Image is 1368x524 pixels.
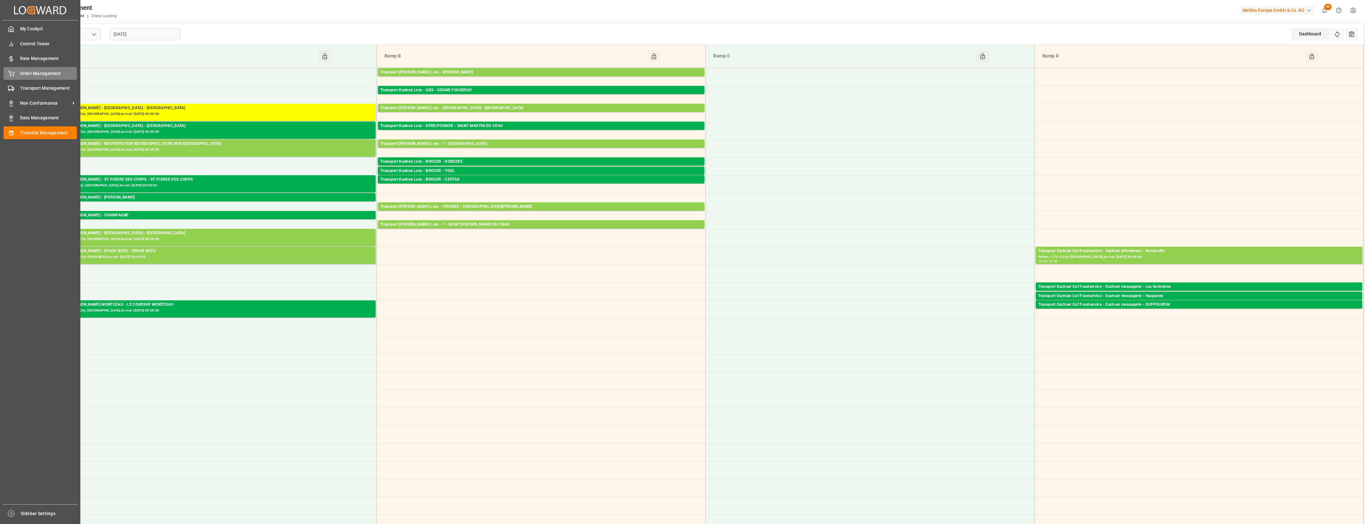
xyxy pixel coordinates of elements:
[53,50,318,62] div: Ramp A
[51,183,373,188] div: Pallets: ,TU: 339,City: [GEOGRAPHIC_DATA],Arrival: [DATE] 00:00:00
[380,69,702,76] div: Transport [PERSON_NAME] Lots - [PERSON_NAME]
[380,221,702,228] div: Transport [PERSON_NAME] Lots - ? - SAINT [PERSON_NAME] DU CRAU
[380,228,702,233] div: Pallets: 11,TU: 261,City: [GEOGRAPHIC_DATA][PERSON_NAME],Arrival: [DATE] 00:00:00
[110,28,180,40] input: DD-MM-YYYY
[380,147,702,153] div: Pallets: 27,TU: 1444,City: MAUCHAMPS,Arrival: [DATE] 00:00:00
[380,105,702,111] div: Transport [PERSON_NAME] Lots - [GEOGRAPHIC_DATA] - [GEOGRAPHIC_DATA]
[21,510,78,517] span: Sidebar Settings
[380,168,702,174] div: Transport Kuehne Lots - BREGER - TOUL
[380,204,702,210] div: Transport [PERSON_NAME] Lots - FOURNIE - [GEOGRAPHIC_DATA][PERSON_NAME]
[51,212,373,219] div: Transport [PERSON_NAME] - CHAMPAGNE
[382,50,647,62] div: Ramp B
[51,141,373,147] div: Transport [PERSON_NAME] - BRUYERES SUR [GEOGRAPHIC_DATA] SUR [GEOGRAPHIC_DATA]
[1048,260,1058,263] div: 13:30
[4,82,77,94] a: Transport Management
[1047,260,1048,263] div: -
[1324,4,1332,10] span: 46
[1240,4,1317,16] button: Melitta Europa GmbH & Co. KG
[1038,293,1360,299] div: Transport Dachser Cof Foodservice - Dachser messagerie - Hasparren
[380,123,702,129] div: Transport Kuehne Lots - DERE/FOSSIER - SAINT MARTIN DU CRAU
[20,26,77,32] span: My Cockpit
[1040,50,1305,62] div: Ramp D
[1038,260,1048,263] div: 13:00
[51,219,373,224] div: Pallets: 3,TU: 148,City: [GEOGRAPHIC_DATA],Arrival: [DATE] 00:00:00
[20,130,77,136] span: Timeslot Management
[51,254,373,260] div: Pallets: ,TU: 2376,City: EPAUX BEZU,Arrival: [DATE] 00:00:00
[1291,28,1330,40] div: Dashboard
[51,129,373,135] div: Pallets: 4,TU: 270,City: [GEOGRAPHIC_DATA],Arrival: [DATE] 00:00:00
[51,105,373,111] div: Transport [PERSON_NAME] - [GEOGRAPHIC_DATA] - [GEOGRAPHIC_DATA]
[20,115,77,121] span: Data Management
[20,100,70,107] span: Non Conformance
[380,87,702,94] div: Transport Kuehne Lots - GBS - GRAND FOUGERAY
[1038,284,1360,290] div: Transport Dachser Cof Foodservice - Dachser messagerie - Les Sorinieres
[380,111,702,117] div: Pallets: ,TU: 88,City: [GEOGRAPHIC_DATA],Arrival: [DATE] 00:00:00
[1038,308,1360,313] div: Pallets: 2,TU: 32,City: [GEOGRAPHIC_DATA],Arrival: [DATE] 00:00:00
[380,176,702,183] div: Transport Kuehne Lots - BREGER - CESTAS
[51,176,373,183] div: Transport [PERSON_NAME] - ST PIERRE DES CORPS - ST PIERRE DES CORPS
[89,29,99,39] button: open menu
[20,55,77,62] span: Rate Management
[1317,3,1332,18] button: show 46 new notifications
[380,94,702,99] div: Pallets: 11,TU: 922,City: [GEOGRAPHIC_DATA],Arrival: [DATE] 00:00:00
[380,159,702,165] div: Transport Kuehne Lots - BREGER - DONZERE
[51,123,373,129] div: Transport [PERSON_NAME] - [GEOGRAPHIC_DATA] - [GEOGRAPHIC_DATA]
[1332,3,1346,18] button: Help Center
[4,126,77,139] a: Timeslot Management
[51,111,373,117] div: Pallets: 8,TU: 615,City: [GEOGRAPHIC_DATA],Arrival: [DATE] 00:00:00
[1038,302,1360,308] div: Transport Dachser Cof Foodservice - Dachser messagerie - DUPPIGHEIM
[1240,6,1315,15] div: Melitta Europa GmbH & Co. KG
[4,23,77,35] a: My Cockpit
[51,308,373,313] div: Pallets: 9,TU: 822,City: [GEOGRAPHIC_DATA],Arrival: [DATE] 00:00:00
[380,183,702,188] div: Pallets: ,TU: 113,City: CESTAS,Arrival: [DATE] 00:00:00
[4,37,77,50] a: Control Tower
[380,141,702,147] div: Transport [PERSON_NAME] Lots - ? - [GEOGRAPHIC_DATA]
[20,85,77,92] span: Transport Management
[380,174,702,180] div: Pallets: 2,TU: 112,City: [GEOGRAPHIC_DATA],Arrival: [DATE] 00:00:00
[51,248,373,254] div: Transport [PERSON_NAME] - EPAUX BEZU - EPAUX BEZU
[51,236,373,242] div: Pallets: 2,TU: 112,City: [GEOGRAPHIC_DATA],Arrival: [DATE] 00:00:00
[1038,254,1360,260] div: Pallets: 1,TU: 4,City: [GEOGRAPHIC_DATA],Arrival: [DATE] 00:00:00
[51,194,373,201] div: Transport [PERSON_NAME] - [PERSON_NAME]
[4,52,77,65] a: Rate Management
[711,50,976,62] div: Ramp C
[1038,248,1360,254] div: Transport Dachser Cof Foodservice - dachser affretement - Bondoufle
[51,147,373,153] div: Pallets: 2,TU: 249,City: [GEOGRAPHIC_DATA],Arrival: [DATE] 00:00:00
[51,201,373,206] div: Pallets: ,TU: 100,City: [GEOGRAPHIC_DATA],Arrival: [DATE] 00:00:00
[4,67,77,79] a: Order Management
[20,41,77,47] span: Control Tower
[51,302,373,308] div: Transport [PERSON_NAME] MONTCEAU - LE COUDRAY MONTCEAU
[380,129,702,135] div: Pallets: 1,TU: 684,City: [GEOGRAPHIC_DATA][PERSON_NAME],Arrival: [DATE] 00:00:00
[1038,290,1360,296] div: Pallets: 1,TU: 49,City: [GEOGRAPHIC_DATA],Arrival: [DATE] 00:00:00
[20,70,77,77] span: Order Management
[51,230,373,236] div: Transport [PERSON_NAME] - [GEOGRAPHIC_DATA] - [GEOGRAPHIC_DATA]
[380,165,702,170] div: Pallets: 3,TU: 56,City: DONZERE,Arrival: [DATE] 00:00:00
[380,76,702,81] div: Pallets: 12,TU: 95,City: [GEOGRAPHIC_DATA],Arrival: [DATE] 00:00:00
[4,112,77,124] a: Data Management
[380,210,702,215] div: Pallets: ,TU: 61,City: [GEOGRAPHIC_DATA][PERSON_NAME],Arrival: [DATE] 00:00:00
[1038,299,1360,305] div: Pallets: ,TU: 87,City: [GEOGRAPHIC_DATA],Arrival: [DATE] 00:00:00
